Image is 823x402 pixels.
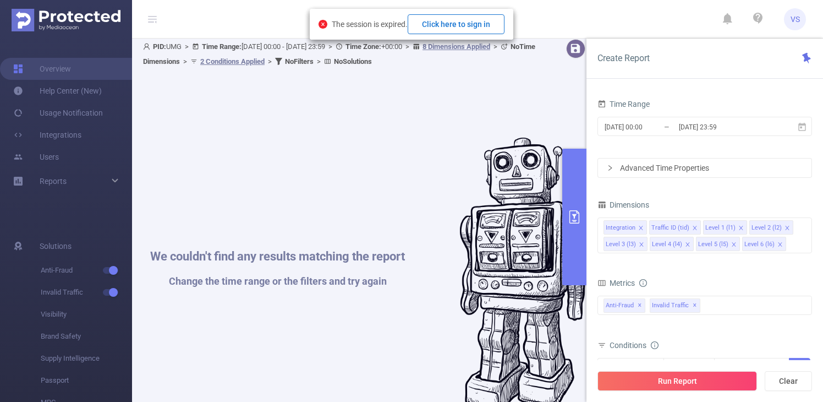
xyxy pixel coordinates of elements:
i: icon: close [784,225,790,232]
a: Users [13,146,59,168]
span: Dimensions [597,200,649,209]
span: > [182,42,192,51]
span: > [325,42,336,51]
i: icon: close [738,225,744,232]
li: Level 2 (l2) [749,220,793,235]
span: Conditions [610,341,659,350]
li: Level 5 (l5) [696,237,740,251]
i: icon: info-circle [651,341,659,349]
b: PID: [153,42,166,51]
span: ✕ [638,299,642,312]
span: Metrics [597,279,635,287]
i: icon: close [731,242,737,248]
li: Level 6 (l6) [742,237,786,251]
span: Visibility [41,303,132,325]
span: Brand Safety [41,325,132,347]
span: Time Range [597,100,650,108]
div: Integration [606,221,635,235]
li: Level 1 (l1) [703,220,747,235]
div: Level 3 (l3) [606,237,636,252]
u: 8 Dimensions Applied [423,42,490,51]
div: Level 1 (l1) [603,358,643,377]
input: End date [678,119,767,134]
span: Invalid Traffic [650,298,700,313]
i: icon: user [143,43,153,50]
span: Supply Intelligence [41,347,132,370]
li: Level 4 (l4) [650,237,694,251]
a: Overview [13,58,71,80]
i: icon: close [777,242,783,248]
a: Help Center (New) [13,80,102,102]
span: Passport [41,370,132,392]
b: No Solutions [334,57,372,66]
span: Anti-Fraud [41,259,132,281]
span: > [314,57,324,66]
div: Level 5 (l5) [698,237,728,252]
div: Contains [670,358,704,377]
b: No Filters [285,57,314,66]
span: VS [791,8,800,30]
div: Level 1 (l1) [705,221,736,235]
i: icon: close [685,242,690,248]
a: Integrations [13,124,81,146]
h1: We couldn't find any results matching the report [150,251,405,263]
span: Create Report [597,53,650,63]
span: > [402,42,413,51]
span: > [180,57,190,66]
h1: Change the time range or the filters and try again [150,276,405,286]
i: icon: close [638,225,644,232]
b: Time Range: [202,42,242,51]
span: Solutions [40,235,72,257]
div: Level 4 (l4) [652,237,682,252]
button: Clear [765,371,812,391]
span: Reports [40,177,67,186]
span: UMG [DATE] 00:00 - [DATE] 23:59 +00:00 [143,42,535,66]
li: Level 3 (l3) [603,237,648,251]
span: > [490,42,501,51]
i: icon: right [607,165,613,171]
div: icon: rightAdvanced Time Properties [598,159,811,177]
a: Reports [40,170,67,192]
a: Usage Notification [13,102,103,124]
i: icon: close [692,225,698,232]
div: Traffic ID (tid) [651,221,689,235]
div: Level 2 (l2) [751,221,782,235]
li: Traffic ID (tid) [649,220,701,235]
button: Click here to sign in [408,14,504,34]
u: 2 Conditions Applied [200,57,265,66]
span: ✕ [693,299,697,312]
li: Integration [603,220,647,235]
input: Start date [603,119,693,134]
div: Level 6 (l6) [744,237,775,252]
button: Add [789,358,810,377]
button: Run Report [597,371,757,391]
i: icon: info-circle [639,279,647,287]
b: Time Zone: [345,42,381,51]
i: icon: close [639,242,644,248]
img: Protected Media [12,9,120,31]
i: icon: close-circle [319,20,327,29]
span: The session is expired. [332,20,504,29]
span: Invalid Traffic [41,281,132,303]
span: Anti-Fraud [603,298,645,313]
span: > [265,57,275,66]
